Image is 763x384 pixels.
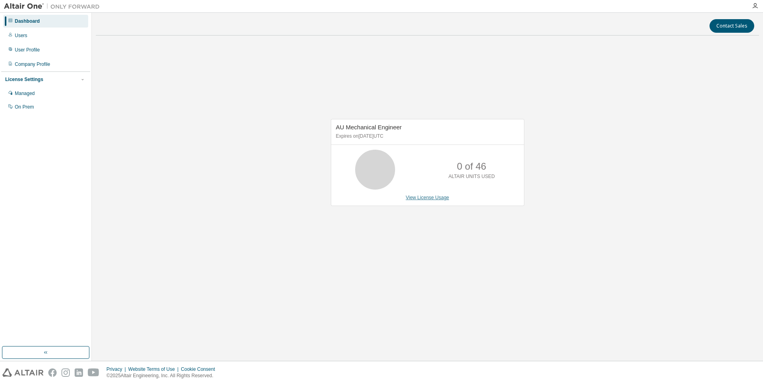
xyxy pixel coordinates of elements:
[5,76,43,83] div: License Settings
[2,368,43,377] img: altair_logo.svg
[15,47,40,53] div: User Profile
[336,133,517,140] p: Expires on [DATE] UTC
[75,368,83,377] img: linkedin.svg
[48,368,57,377] img: facebook.svg
[710,19,754,33] button: Contact Sales
[181,366,219,372] div: Cookie Consent
[449,173,495,180] p: ALTAIR UNITS USED
[128,366,181,372] div: Website Terms of Use
[336,124,402,131] span: AU Mechanical Engineer
[406,195,449,200] a: View License Usage
[4,2,104,10] img: Altair One
[15,32,27,39] div: Users
[457,160,486,173] p: 0 of 46
[15,104,34,110] div: On Prem
[61,368,70,377] img: instagram.svg
[88,368,99,377] img: youtube.svg
[15,90,35,97] div: Managed
[15,18,40,24] div: Dashboard
[107,366,128,372] div: Privacy
[107,372,220,379] p: © 2025 Altair Engineering, Inc. All Rights Reserved.
[15,61,50,67] div: Company Profile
